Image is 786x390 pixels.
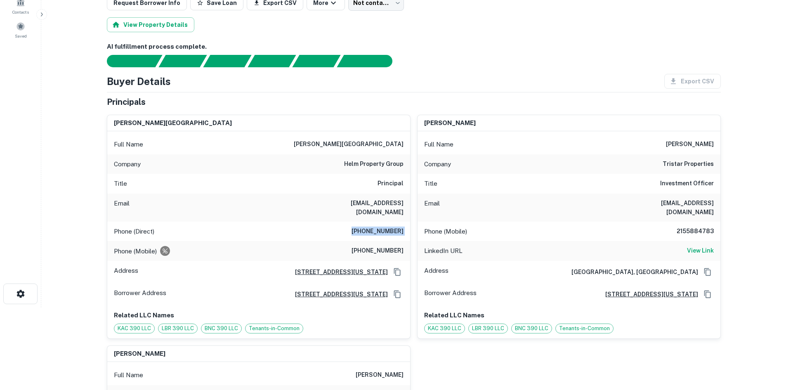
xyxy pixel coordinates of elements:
span: BNC 390 LLC [201,324,241,333]
p: Full Name [114,370,143,380]
div: Requests to not be contacted at this number [160,246,170,256]
span: Tenants-in-Common [556,324,613,333]
h6: [PERSON_NAME][GEOGRAPHIC_DATA] [294,139,404,149]
h6: [GEOGRAPHIC_DATA], [GEOGRAPHIC_DATA] [565,267,698,277]
span: Tenants-in-Common [245,324,303,333]
h6: [PERSON_NAME] [424,118,476,128]
div: Documents found, AI parsing details... [203,55,251,67]
button: Copy Address [701,266,714,278]
button: Copy Address [391,288,404,300]
a: Saved [2,19,39,41]
h6: AI fulfillment process complete. [107,42,721,52]
p: Title [424,179,437,189]
iframe: Chat Widget [745,324,786,364]
h6: Investment Officer [660,179,714,189]
p: Full Name [424,139,453,149]
span: KAC 390 LLC [114,324,154,333]
a: [STREET_ADDRESS][US_STATE] [288,267,388,277]
span: LBR 390 LLC [158,324,197,333]
p: Company [114,159,141,169]
p: Phone (Mobile) [424,227,467,236]
p: Full Name [114,139,143,149]
a: [STREET_ADDRESS][US_STATE] [599,290,698,299]
p: Email [114,199,130,217]
p: Email [424,199,440,217]
a: View Link [687,246,714,256]
span: Contacts [12,9,29,15]
div: Your request is received and processing... [158,55,207,67]
h6: View Link [687,246,714,255]
div: Principals found, AI now looking for contact information... [248,55,296,67]
p: Borrower Address [114,288,166,300]
h6: tristar properties [663,159,714,169]
h6: Principal [378,179,404,189]
div: Principals found, still searching for contact information. This may take time... [292,55,340,67]
h4: Buyer Details [107,74,171,89]
h6: [PERSON_NAME][GEOGRAPHIC_DATA] [114,118,232,128]
p: Phone (Direct) [114,227,154,236]
h6: [EMAIL_ADDRESS][DOMAIN_NAME] [304,199,404,217]
p: Related LLC Names [424,310,714,320]
h5: Principals [107,96,146,108]
h6: [PHONE_NUMBER] [352,246,404,256]
p: Company [424,159,451,169]
p: Title [114,179,127,189]
span: Saved [15,33,27,39]
p: Related LLC Names [114,310,404,320]
button: Copy Address [701,288,714,300]
h6: [PERSON_NAME] [666,139,714,149]
div: AI fulfillment process complete. [337,55,402,67]
span: BNC 390 LLC [512,324,552,333]
h6: [PERSON_NAME] [114,349,165,359]
p: Address [114,266,138,278]
button: View Property Details [107,17,194,32]
h6: [EMAIL_ADDRESS][DOMAIN_NAME] [615,199,714,217]
a: [STREET_ADDRESS][US_STATE] [288,290,388,299]
h6: [PERSON_NAME] [356,370,404,380]
button: Copy Address [391,266,404,278]
div: Sending borrower request to AI... [97,55,159,67]
p: Borrower Address [424,288,477,300]
h6: 2155884783 [664,227,714,236]
p: Address [424,266,448,278]
h6: [PHONE_NUMBER] [352,227,404,236]
span: LBR 390 LLC [469,324,507,333]
p: Phone (Mobile) [114,246,157,256]
p: LinkedIn URL [424,246,463,256]
h6: helm property group [344,159,404,169]
span: KAC 390 LLC [425,324,465,333]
